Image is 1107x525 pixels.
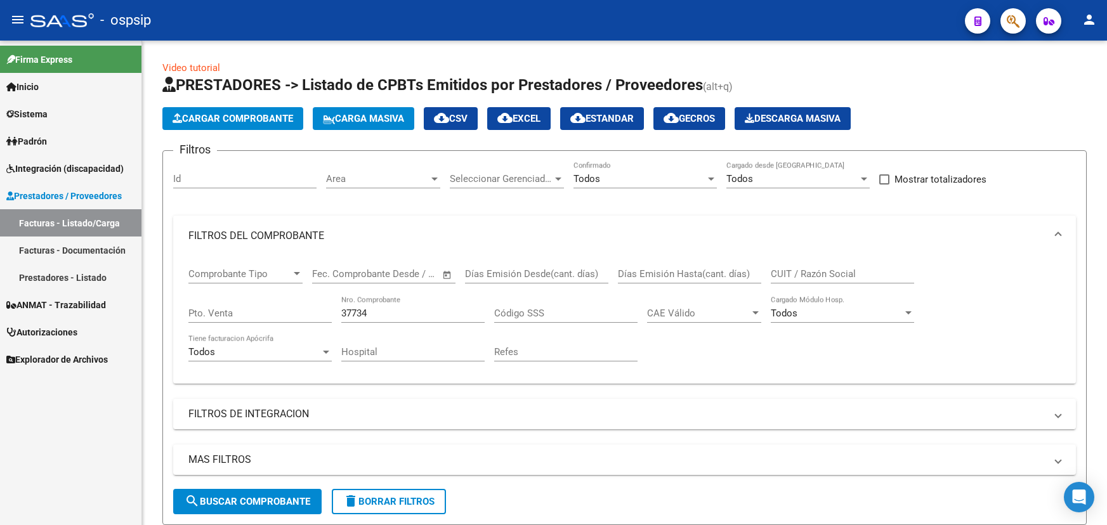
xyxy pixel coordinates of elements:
button: Borrar Filtros [332,489,446,514]
span: Padrón [6,134,47,148]
span: Autorizaciones [6,325,77,339]
span: Cargar Comprobante [173,113,293,124]
span: Firma Express [6,53,72,67]
span: Todos [573,173,600,185]
mat-icon: cloud_download [434,110,449,126]
mat-icon: cloud_download [664,110,679,126]
mat-icon: cloud_download [570,110,586,126]
mat-panel-title: MAS FILTROS [188,453,1045,467]
button: Cargar Comprobante [162,107,303,130]
input: Fecha fin [375,268,436,280]
span: Estandar [570,113,634,124]
span: Comprobante Tipo [188,268,291,280]
button: Gecros [653,107,725,130]
span: CSV [434,113,468,124]
span: Borrar Filtros [343,496,435,507]
span: Todos [726,173,753,185]
mat-icon: cloud_download [497,110,513,126]
a: Video tutorial [162,62,220,74]
span: Inicio [6,80,39,94]
input: Fecha inicio [312,268,364,280]
button: CSV [424,107,478,130]
button: Descarga Masiva [735,107,851,130]
span: Prestadores / Proveedores [6,189,122,203]
span: Seleccionar Gerenciador [450,173,553,185]
span: Explorador de Archivos [6,353,108,366]
span: PRESTADORES -> Listado de CPBTs Emitidos por Prestadores / Proveedores [162,76,703,94]
h3: Filtros [173,141,217,159]
button: Carga Masiva [313,107,414,130]
span: Area [326,173,429,185]
mat-icon: person [1082,12,1097,27]
span: ANMAT - Trazabilidad [6,298,106,312]
mat-icon: delete [343,493,358,509]
button: Estandar [560,107,644,130]
button: Open calendar [440,268,455,282]
span: Descarga Masiva [745,113,841,124]
div: Open Intercom Messenger [1064,482,1094,512]
div: FILTROS DEL COMPROBANTE [173,256,1076,384]
mat-panel-title: FILTROS DE INTEGRACION [188,407,1045,421]
mat-panel-title: FILTROS DEL COMPROBANTE [188,229,1045,243]
span: (alt+q) [703,81,733,93]
app-download-masive: Descarga masiva de comprobantes (adjuntos) [735,107,851,130]
button: EXCEL [487,107,551,130]
span: Buscar Comprobante [185,496,310,507]
mat-icon: search [185,493,200,509]
mat-expansion-panel-header: MAS FILTROS [173,444,1076,475]
span: EXCEL [497,113,540,124]
button: Buscar Comprobante [173,489,322,514]
span: Mostrar totalizadores [894,172,986,187]
span: CAE Válido [647,308,750,319]
span: Carga Masiva [323,113,404,124]
span: Todos [188,346,215,358]
mat-expansion-panel-header: FILTROS DEL COMPROBANTE [173,216,1076,256]
span: Sistema [6,107,48,121]
mat-expansion-panel-header: FILTROS DE INTEGRACION [173,399,1076,429]
span: Todos [771,308,797,319]
span: - ospsip [100,6,151,34]
mat-icon: menu [10,12,25,27]
span: Gecros [664,113,715,124]
span: Integración (discapacidad) [6,162,124,176]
